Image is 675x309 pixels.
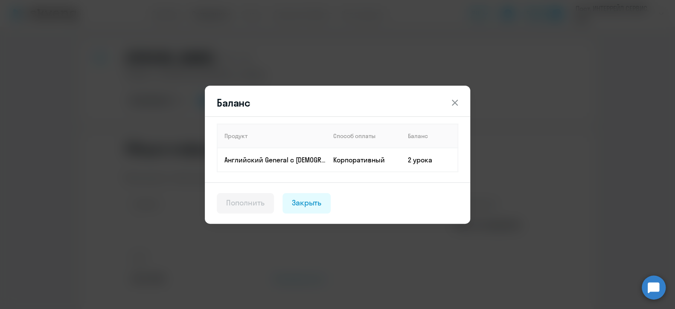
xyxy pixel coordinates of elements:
[292,197,322,208] div: Закрыть
[217,124,326,148] th: Продукт
[282,193,331,214] button: Закрыть
[326,124,401,148] th: Способ оплаты
[224,155,326,165] p: Английский General с [DEMOGRAPHIC_DATA] преподавателем
[205,96,470,110] header: Баланс
[226,197,265,208] div: Пополнить
[326,148,401,172] td: Корпоративный
[401,148,458,172] td: 2 урока
[217,193,274,214] button: Пополнить
[401,124,458,148] th: Баланс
